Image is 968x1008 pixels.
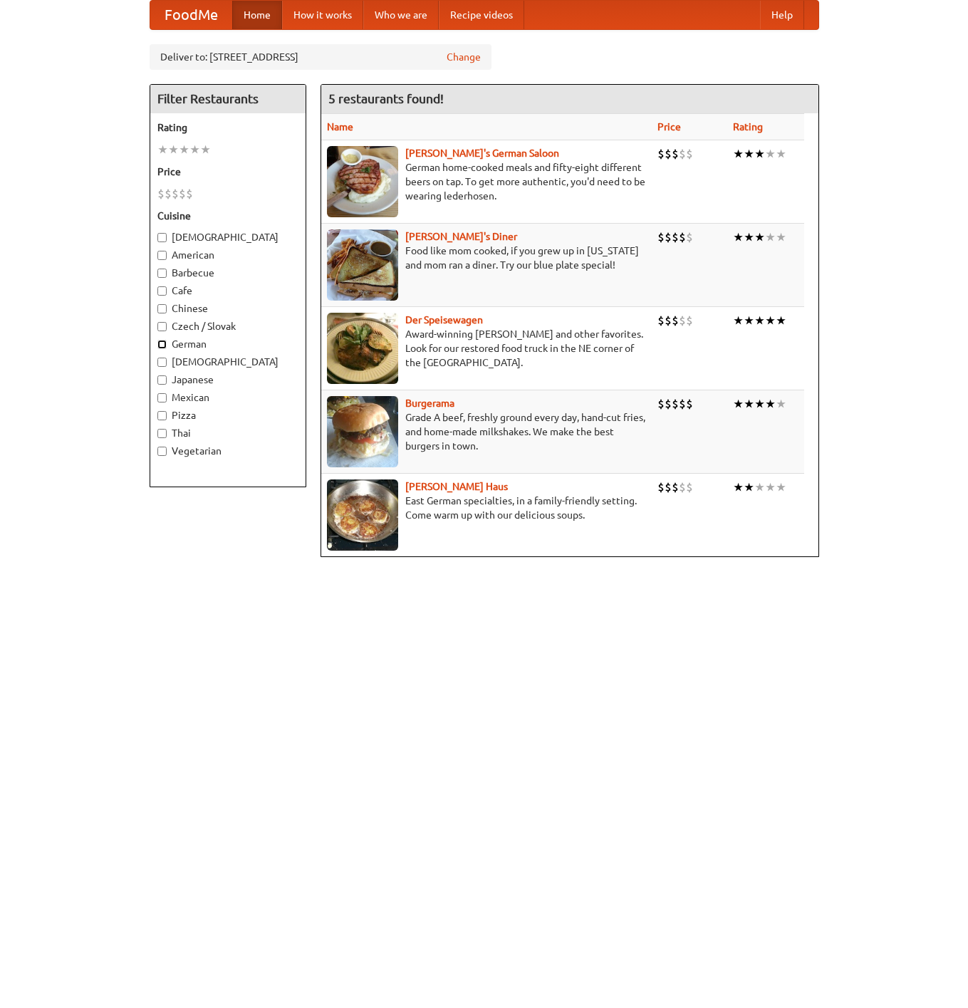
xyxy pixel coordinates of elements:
[157,408,298,422] label: Pizza
[157,340,167,349] input: German
[157,411,167,420] input: Pizza
[765,479,776,495] li: ★
[776,313,786,328] li: ★
[157,429,167,438] input: Thai
[157,120,298,135] h5: Rating
[665,313,672,328] li: $
[405,147,559,159] a: [PERSON_NAME]'s German Saloon
[405,314,483,326] a: Der Speisewagen
[157,322,167,331] input: Czech / Slovak
[327,244,646,272] p: Food like mom cooked, if you grew up in [US_STATE] and mom ran a diner. Try our blue plate special!
[776,229,786,245] li: ★
[157,358,167,367] input: [DEMOGRAPHIC_DATA]
[657,146,665,162] li: $
[157,373,298,387] label: Japanese
[327,160,646,203] p: German home-cooked meals and fifty-eight different beers on tap. To get more authentic, you'd nee...
[327,327,646,370] p: Award-winning [PERSON_NAME] and other favorites. Look for our restored food truck in the NE corne...
[150,1,232,29] a: FoodMe
[765,146,776,162] li: ★
[157,304,167,313] input: Chinese
[665,479,672,495] li: $
[657,396,665,412] li: $
[665,229,672,245] li: $
[733,313,744,328] li: ★
[405,231,517,242] a: [PERSON_NAME]'s Diner
[179,186,186,202] li: $
[657,121,681,133] a: Price
[165,186,172,202] li: $
[665,146,672,162] li: $
[733,396,744,412] li: ★
[439,1,524,29] a: Recipe videos
[665,396,672,412] li: $
[744,146,754,162] li: ★
[327,313,398,384] img: speisewagen.jpg
[733,229,744,245] li: ★
[744,396,754,412] li: ★
[679,396,686,412] li: $
[754,479,765,495] li: ★
[765,229,776,245] li: ★
[328,92,444,105] ng-pluralize: 5 restaurants found!
[150,85,306,113] h4: Filter Restaurants
[157,301,298,316] label: Chinese
[157,186,165,202] li: $
[744,229,754,245] li: ★
[157,165,298,179] h5: Price
[672,146,679,162] li: $
[657,313,665,328] li: $
[157,319,298,333] label: Czech / Slovak
[200,142,211,157] li: ★
[157,337,298,351] label: German
[754,313,765,328] li: ★
[754,229,765,245] li: ★
[168,142,179,157] li: ★
[754,396,765,412] li: ★
[686,396,693,412] li: $
[679,229,686,245] li: $
[157,269,167,278] input: Barbecue
[679,313,686,328] li: $
[157,284,298,298] label: Cafe
[754,146,765,162] li: ★
[776,479,786,495] li: ★
[150,44,491,70] div: Deliver to: [STREET_ADDRESS]
[765,396,776,412] li: ★
[157,230,298,244] label: [DEMOGRAPHIC_DATA]
[186,186,193,202] li: $
[157,266,298,280] label: Barbecue
[327,229,398,301] img: sallys.jpg
[686,313,693,328] li: $
[447,50,481,64] a: Change
[327,396,398,467] img: burgerama.jpg
[744,313,754,328] li: ★
[672,479,679,495] li: $
[157,375,167,385] input: Japanese
[157,447,167,456] input: Vegetarian
[179,142,189,157] li: ★
[157,426,298,440] label: Thai
[733,146,744,162] li: ★
[733,479,744,495] li: ★
[776,146,786,162] li: ★
[657,229,665,245] li: $
[157,248,298,262] label: American
[157,444,298,458] label: Vegetarian
[672,313,679,328] li: $
[686,479,693,495] li: $
[405,398,454,409] a: Burgerama
[657,479,665,495] li: $
[363,1,439,29] a: Who we are
[157,390,298,405] label: Mexican
[157,355,298,369] label: [DEMOGRAPHIC_DATA]
[765,313,776,328] li: ★
[679,146,686,162] li: $
[157,286,167,296] input: Cafe
[327,494,646,522] p: East German specialties, in a family-friendly setting. Come warm up with our delicious soups.
[405,481,508,492] a: [PERSON_NAME] Haus
[189,142,200,157] li: ★
[157,251,167,260] input: American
